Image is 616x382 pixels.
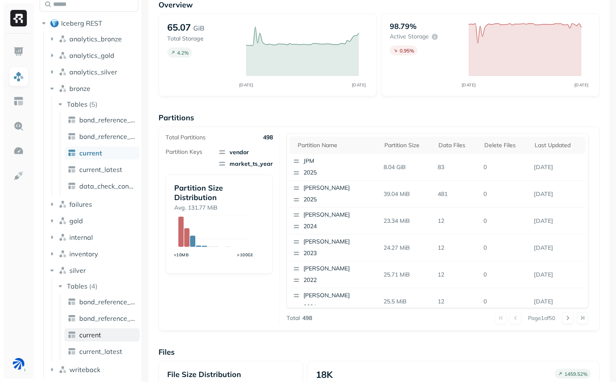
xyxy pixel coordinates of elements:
span: internal [69,233,93,241]
p: 25.71 MiB [380,267,434,282]
p: File Size Distribution [167,370,294,379]
img: namespace [59,35,67,43]
span: bronze [69,84,90,93]
img: namespace [59,250,67,258]
p: Avg. 131.77 MiB [174,204,264,212]
p: Oct 15, 2025 [531,160,585,174]
span: current_latest [79,347,122,356]
p: [PERSON_NAME] [303,184,384,192]
a: bond_reference_data_latest [64,130,140,143]
span: bond_reference_data [79,298,136,306]
img: table [68,314,76,322]
p: [PERSON_NAME] [303,265,384,273]
img: Dashboard [13,46,24,57]
tspan: [DATE] [351,82,366,88]
span: bond_reference_data_latest [79,132,136,141]
p: 481 [434,187,480,201]
span: failures [69,200,92,208]
img: namespace [59,266,67,275]
button: [PERSON_NAME]2023 [289,234,387,261]
p: 2022 [303,276,384,284]
div: Delete Files [484,140,526,150]
img: table [68,132,76,141]
p: 2024 [303,222,384,231]
a: data_check_config [64,179,140,193]
button: Tables(5) [56,98,139,111]
p: 25.5 MiB [380,294,434,309]
p: 4.2 % [177,50,189,56]
button: [PERSON_NAME]2024 [289,208,387,234]
p: ( 4 ) [89,282,97,290]
span: vendor [218,148,273,156]
a: bond_reference_data [64,113,140,127]
button: analytics_silver [48,65,139,79]
p: 0 [480,294,531,309]
span: current [79,149,102,157]
p: 0 [480,160,531,174]
div: Partition name [298,140,376,150]
img: Integrations [13,170,24,181]
a: current_latest [64,163,140,176]
p: Partitions [159,113,599,122]
span: current [79,331,101,339]
button: [PERSON_NAME]2025 [289,181,387,207]
img: table [68,347,76,356]
img: table [68,116,76,124]
img: table [68,182,76,190]
div: Data Files [438,140,476,150]
div: Last updated [535,140,581,150]
p: 498 [263,134,273,141]
img: root [50,19,59,27]
tspan: <10MB [174,252,189,258]
span: Iceberg REST [61,19,102,27]
button: [PERSON_NAME]2022 [289,261,387,288]
button: bronze [48,82,139,95]
a: current [64,328,140,341]
tspan: [DATE] [574,82,588,88]
p: 12 [434,241,480,255]
span: inventory [69,250,98,258]
p: 0 [480,214,531,228]
img: namespace [59,217,67,225]
tspan: [DATE] [461,82,476,88]
p: Oct 15, 2025 [531,241,585,255]
tspan: [DATE] [239,82,253,88]
a: current_latest [64,345,140,358]
img: namespace [59,233,67,241]
img: table [68,331,76,339]
img: namespace [59,51,67,60]
p: 18K [316,369,333,380]
button: analytics_bronze [48,32,139,45]
img: Query Explorer [13,121,24,131]
span: analytics_silver [69,68,117,76]
span: market_ts_year [218,160,273,168]
a: current [64,146,140,160]
span: Tables [67,282,88,290]
button: gold [48,214,139,227]
span: bond_reference_data [79,116,136,124]
p: 39.04 MiB [380,187,434,201]
p: Files [159,347,599,357]
img: namespace [59,68,67,76]
button: silver [48,264,139,277]
p: Total [287,314,300,322]
a: bond_reference_data_latest [64,312,140,325]
img: Optimization [13,146,24,156]
p: 12 [434,267,480,282]
p: 0 [480,241,531,255]
span: bond_reference_data_latest [79,314,136,322]
button: Iceberg REST [40,17,138,30]
p: 0 [480,187,531,201]
p: 2023 [303,249,384,258]
img: BAM [13,358,24,370]
p: 0.95 % [400,48,414,54]
p: JPM [303,157,384,165]
p: GiB [193,23,204,33]
button: failures [48,198,139,211]
span: current_latest [79,165,122,174]
p: Total Partitions [166,134,206,141]
span: writeback [69,365,100,374]
img: namespace [59,84,67,93]
p: 2025 [303,169,384,177]
button: inventory [48,247,139,260]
